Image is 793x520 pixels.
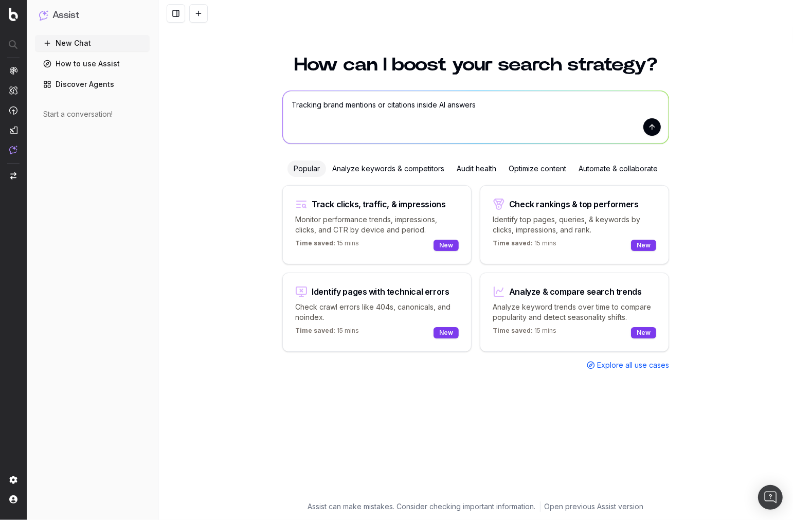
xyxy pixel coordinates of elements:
[43,109,141,119] div: Start a conversation!
[493,327,556,339] p: 15 mins
[295,327,359,339] p: 15 mins
[35,76,150,93] a: Discover Agents
[287,160,326,177] div: Popular
[283,91,669,144] textarea: Tracking brand mentions or citations inside AI answers
[493,239,533,247] span: Time saved:
[326,160,450,177] div: Analyze keywords & competitors
[9,495,17,504] img: My account
[434,327,459,338] div: New
[282,56,669,74] h1: How can I boost your search strategy?
[9,86,17,95] img: Intelligence
[502,160,572,177] div: Optimize content
[631,327,656,338] div: New
[450,160,502,177] div: Audit health
[493,239,556,252] p: 15 mins
[35,35,150,51] button: New Chat
[631,240,656,251] div: New
[295,239,335,247] span: Time saved:
[39,10,48,20] img: Assist
[545,501,644,512] a: Open previous Assist version
[758,485,783,510] div: Open Intercom Messenger
[509,200,639,208] div: Check rankings & top performers
[52,8,79,23] h1: Assist
[35,56,150,72] a: How to use Assist
[493,214,656,235] p: Identify top pages, queries, & keywords by clicks, impressions, and rank.
[308,501,536,512] p: Assist can make mistakes. Consider checking important information.
[9,476,17,484] img: Setting
[312,200,446,208] div: Track clicks, traffic, & impressions
[312,288,449,296] div: Identify pages with technical errors
[509,288,642,296] div: Analyze & compare search trends
[9,126,17,134] img: Studio
[9,106,17,115] img: Activation
[493,302,656,322] p: Analyze keyword trends over time to compare popularity and detect seasonality shifts.
[10,172,16,180] img: Switch project
[434,240,459,251] div: New
[493,327,533,334] span: Time saved:
[39,8,146,23] button: Assist
[572,160,664,177] div: Automate & collaborate
[587,360,669,370] a: Explore all use cases
[9,146,17,154] img: Assist
[9,66,17,75] img: Analytics
[295,302,459,322] p: Check crawl errors like 404s, canonicals, and noindex.
[295,214,459,235] p: Monitor performance trends, impressions, clicks, and CTR by device and period.
[295,239,359,252] p: 15 mins
[295,327,335,334] span: Time saved:
[9,8,18,21] img: Botify logo
[597,360,669,370] span: Explore all use cases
